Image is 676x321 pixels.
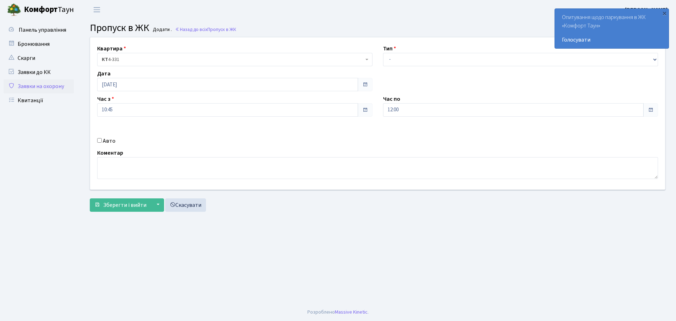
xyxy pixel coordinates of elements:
a: Скасувати [165,198,206,212]
a: Бронювання [4,37,74,51]
a: Голосувати [562,36,662,44]
img: logo.png [7,3,21,17]
a: Панель управління [4,23,74,37]
label: Коментар [97,149,123,157]
a: Заявки до КК [4,65,74,79]
span: <b>КТ</b>&nbsp;&nbsp;&nbsp;&nbsp;4-331 [97,53,373,66]
label: Тип [383,44,396,53]
div: Розроблено . [307,308,369,316]
label: Час з [97,95,114,103]
label: Дата [97,69,111,78]
button: Зберегти і вийти [90,198,151,212]
span: Панель управління [19,26,66,34]
label: Квартира [97,44,126,53]
a: [PERSON_NAME] [625,6,668,14]
label: Час по [383,95,400,103]
b: КТ [102,56,108,63]
a: Назад до всіхПропуск в ЖК [175,26,236,33]
a: Massive Kinetic [335,308,368,316]
span: <b>КТ</b>&nbsp;&nbsp;&nbsp;&nbsp;4-331 [102,56,364,63]
a: Квитанції [4,93,74,107]
div: × [661,10,668,17]
b: Комфорт [24,4,58,15]
span: Таун [24,4,74,16]
div: Опитування щодо паркування в ЖК «Комфорт Таун» [555,9,669,48]
small: Додати . [151,27,172,33]
span: Пропуск в ЖК [90,21,149,35]
a: Скарги [4,51,74,65]
label: Авто [103,137,115,145]
button: Переключити навігацію [88,4,106,16]
span: Зберегти і вийти [103,201,146,209]
span: Пропуск в ЖК [207,26,236,33]
a: Заявки на охорону [4,79,74,93]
